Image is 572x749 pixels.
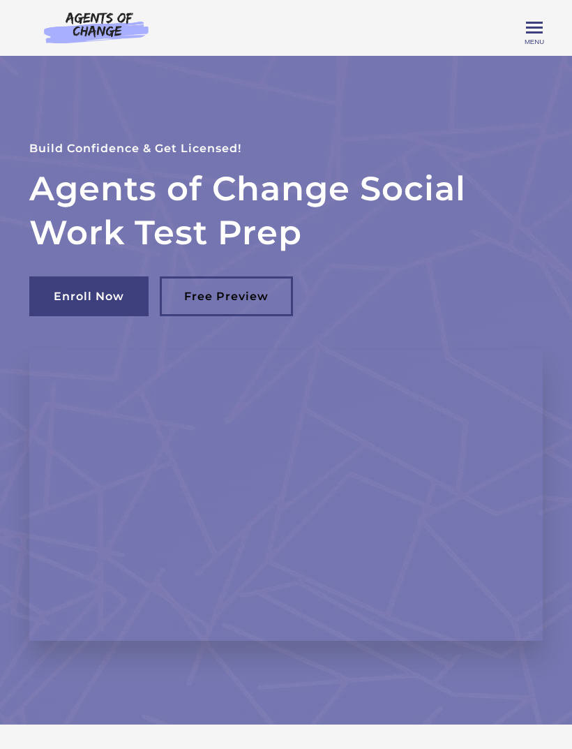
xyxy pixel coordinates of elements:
[525,38,544,45] span: Menu
[29,276,149,316] a: Enroll Now
[160,276,293,316] a: Free Preview
[526,20,543,36] button: Toggle menu Menu
[29,11,163,43] img: Agents of Change Logo
[526,27,543,29] span: Toggle menu
[29,167,543,254] h2: Agents of Change Social Work Test Prep
[29,140,543,158] p: Build Confidence & Get Licensed!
